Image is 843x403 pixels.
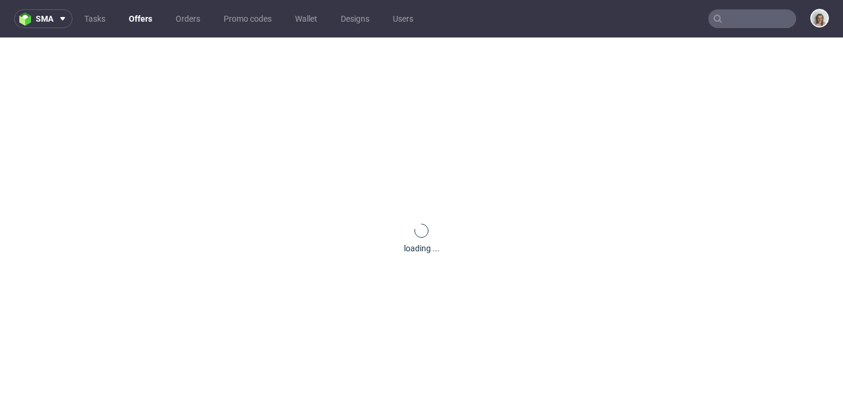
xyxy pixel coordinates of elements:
[386,9,420,28] a: Users
[14,9,73,28] button: sma
[36,15,53,23] span: sma
[169,9,207,28] a: Orders
[334,9,376,28] a: Designs
[404,243,440,254] div: loading ...
[77,9,112,28] a: Tasks
[288,9,324,28] a: Wallet
[811,10,828,26] img: Monika Poźniak
[217,9,279,28] a: Promo codes
[19,12,36,26] img: logo
[122,9,159,28] a: Offers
